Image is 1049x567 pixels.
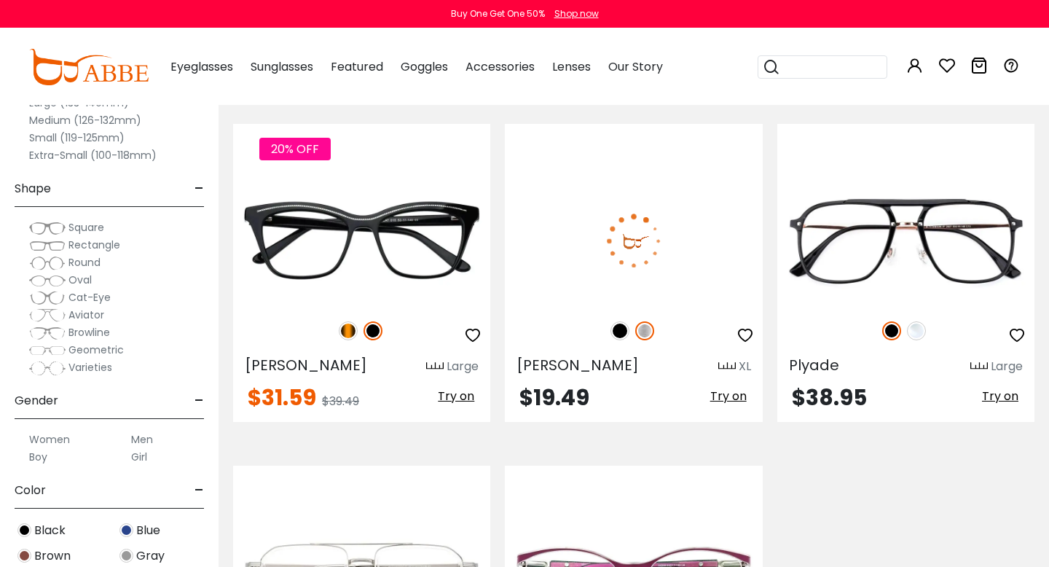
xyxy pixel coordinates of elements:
span: $31.59 [248,382,316,413]
label: Small (119-125mm) [29,129,125,146]
div: Large [447,358,479,375]
span: Cat-Eye [68,290,111,305]
label: Men [131,431,153,448]
span: Shape [15,171,51,206]
span: Color [15,473,46,508]
img: Gray [119,549,133,563]
a: Shop now [547,7,599,20]
span: $39.49 [322,393,359,410]
img: Browline.png [29,326,66,340]
img: Black [610,321,629,340]
img: Varieties.png [29,361,66,376]
div: Buy One Get One 50% [451,7,545,20]
img: Geometric.png [29,343,66,358]
span: Varieties [68,360,112,375]
img: Cat-Eye.png [29,291,66,305]
span: $38.95 [792,382,867,413]
span: - [195,171,204,206]
span: Rectangle [68,238,120,252]
span: - [195,383,204,418]
span: Accessories [465,58,535,75]
span: Gender [15,383,58,418]
span: Try on [710,388,747,404]
img: Silver [635,321,654,340]
label: Girl [131,448,147,466]
span: Oval [68,273,92,287]
span: Gray [136,547,165,565]
button: Try on [433,387,479,406]
img: Tortoise [339,321,358,340]
img: Black [364,321,382,340]
span: Try on [438,388,474,404]
span: Our Story [608,58,663,75]
img: size ruler [718,361,736,372]
img: Rectangle.png [29,238,66,253]
span: Blue [136,522,160,539]
span: Square [68,220,104,235]
img: Silver Paul - Metal ,Adjust Nose Pads [505,176,762,305]
span: Try on [982,388,1018,404]
span: Sunglasses [251,58,313,75]
button: Try on [978,387,1023,406]
span: Goggles [401,58,448,75]
img: Black Kate - Acetate ,Universal Bridge Fit [233,176,490,305]
img: Brown [17,549,31,563]
img: Black [882,321,901,340]
span: - [195,473,204,508]
span: Aviator [68,308,104,322]
img: Square.png [29,221,66,235]
img: Round.png [29,256,66,270]
img: size ruler [970,361,988,372]
span: $19.49 [519,382,589,413]
label: Extra-Small (100-118mm) [29,146,157,164]
img: Black [17,523,31,537]
span: Eyeglasses [170,58,233,75]
span: Featured [331,58,383,75]
img: Blue [119,523,133,537]
span: [PERSON_NAME] [516,355,639,375]
img: size ruler [426,361,444,372]
span: Browline [68,325,110,340]
div: Large [991,358,1023,375]
img: Oval.png [29,273,66,288]
div: Shop now [554,7,599,20]
span: Lenses [552,58,591,75]
label: Women [29,431,70,448]
span: Black [34,522,66,539]
span: Plyade [789,355,839,375]
div: XL [739,358,751,375]
span: Brown [34,547,71,565]
button: Try on [706,387,751,406]
img: Aviator.png [29,308,66,323]
span: [PERSON_NAME] [245,355,367,375]
span: Geometric [68,343,124,357]
span: Round [68,255,101,270]
label: Medium (126-132mm) [29,112,141,129]
img: Black Plyade - Titanium,TR ,Adjust Nose Pads [777,176,1034,305]
img: Clear [907,321,926,340]
img: abbeglasses.com [29,49,149,85]
label: Boy [29,448,47,466]
span: 20% OFF [259,138,331,160]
